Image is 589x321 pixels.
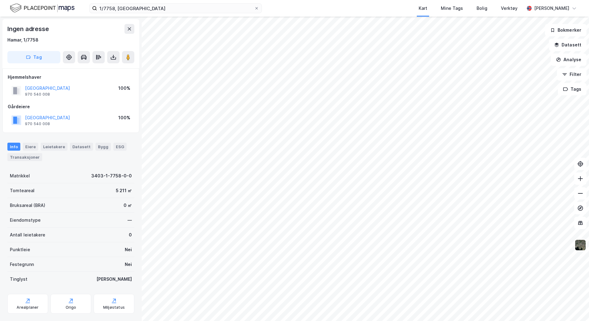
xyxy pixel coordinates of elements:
div: Bolig [477,5,487,12]
button: Analyse [551,53,587,66]
div: 5 211 ㎡ [116,187,132,194]
div: 0 ㎡ [124,202,132,209]
div: Tinglyst [10,275,27,283]
div: Tomteareal [10,187,35,194]
iframe: Chat Widget [558,291,589,321]
div: Verktøy [501,5,518,12]
button: Filter [557,68,587,81]
div: Kontrollprogram for chat [558,291,589,321]
div: Eiere [23,143,38,151]
div: Ingen adresse [7,24,50,34]
div: 3403-1-7758-0-0 [91,172,132,180]
div: Mine Tags [441,5,463,12]
div: Punktleie [10,246,30,253]
img: logo.f888ab2527a4732fd821a326f86c7f29.svg [10,3,75,14]
div: Matrikkel [10,172,30,180]
div: Hamar, 1/7758 [7,36,39,44]
div: Arealplaner [17,305,39,310]
div: Leietakere [41,143,67,151]
div: 970 540 008 [25,121,50,126]
div: 970 540 008 [25,92,50,97]
button: Tag [7,51,60,63]
button: Bokmerker [545,24,587,36]
div: Datasett [70,143,93,151]
div: 100% [118,114,130,121]
div: Bygg [95,143,111,151]
img: 9k= [575,239,586,251]
div: Festegrunn [10,261,34,268]
div: Nei [125,261,132,268]
div: Antall leietakere [10,231,45,239]
div: Kart [419,5,427,12]
div: Hjemmelshaver [8,73,134,81]
div: Nei [125,246,132,253]
div: ESG [113,143,127,151]
div: Info [7,143,20,151]
div: Eiendomstype [10,216,41,224]
div: Miljøstatus [103,305,125,310]
div: Origo [66,305,76,310]
div: 100% [118,85,130,92]
input: Søk på adresse, matrikkel, gårdeiere, leietakere eller personer [97,4,254,13]
div: Transaksjoner [7,153,42,161]
div: [PERSON_NAME] [96,275,132,283]
div: Bruksareal (BRA) [10,202,45,209]
button: Datasett [549,39,587,51]
div: Gårdeiere [8,103,134,110]
div: — [128,216,132,224]
div: 0 [129,231,132,239]
button: Tags [558,83,587,95]
div: [PERSON_NAME] [534,5,569,12]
